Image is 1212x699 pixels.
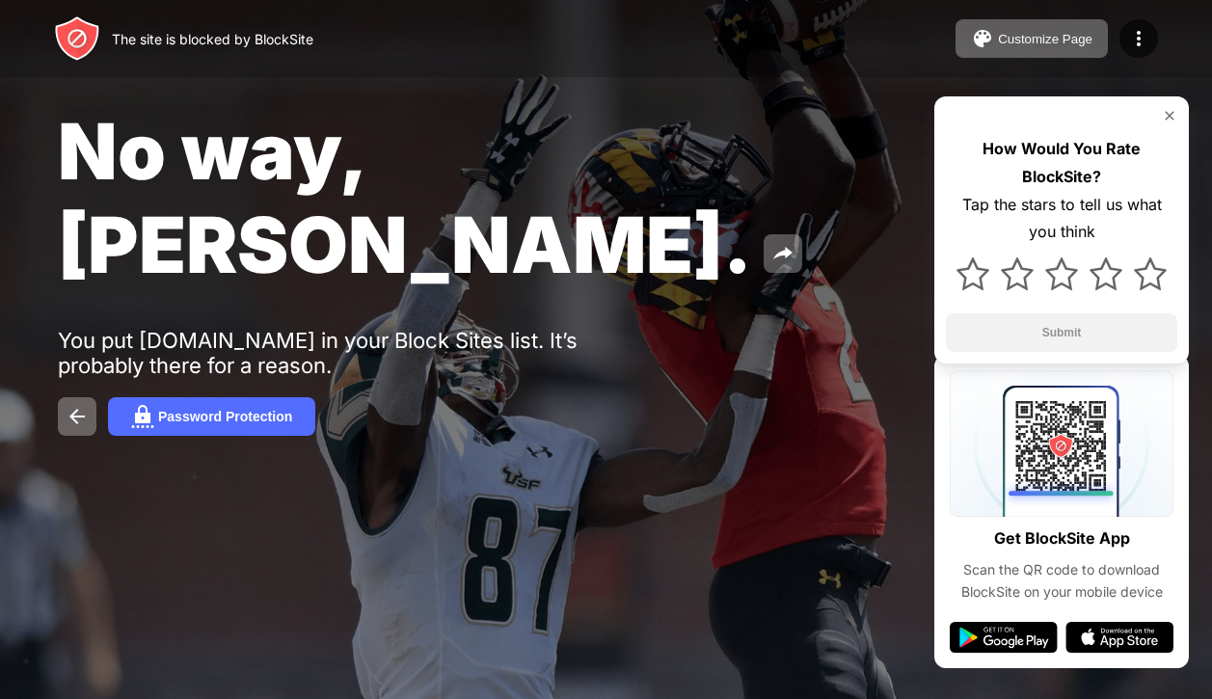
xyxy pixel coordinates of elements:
img: rate-us-close.svg [1162,108,1177,123]
img: share.svg [771,242,795,265]
img: star.svg [1045,257,1078,290]
div: How Would You Rate BlockSite? [946,135,1177,191]
img: header-logo.svg [54,15,100,62]
img: app-store.svg [1065,622,1173,653]
button: Password Protection [108,397,315,436]
div: Tap the stars to tell us what you think [946,191,1177,247]
div: The site is blocked by BlockSite [112,31,313,47]
img: google-play.svg [950,622,1058,653]
span: No way, [PERSON_NAME]. [58,104,752,291]
img: pallet.svg [971,27,994,50]
img: back.svg [66,405,89,428]
img: star.svg [956,257,989,290]
img: star.svg [1090,257,1122,290]
div: You put [DOMAIN_NAME] in your Block Sites list. It’s probably there for a reason. [58,328,654,378]
div: Password Protection [158,409,292,424]
img: password.svg [131,405,154,428]
img: star.svg [1001,257,1034,290]
button: Submit [946,313,1177,352]
img: star.svg [1134,257,1167,290]
div: Customize Page [998,32,1092,46]
button: Customize Page [956,19,1108,58]
div: Scan the QR code to download BlockSite on your mobile device [950,559,1173,603]
img: menu-icon.svg [1127,27,1150,50]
